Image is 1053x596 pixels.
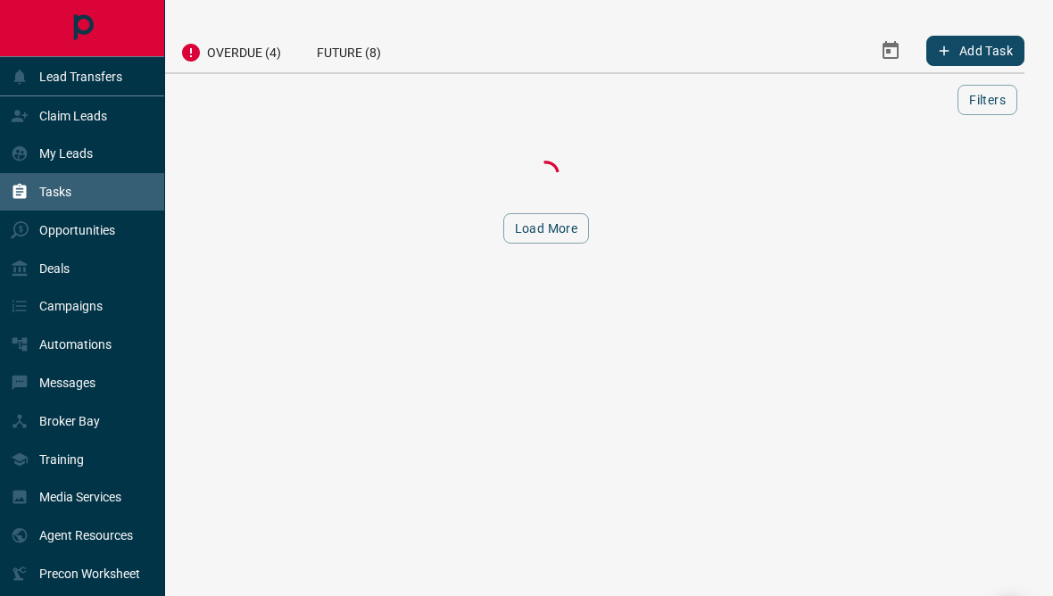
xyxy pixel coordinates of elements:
button: Load More [503,213,590,244]
button: Filters [958,85,1017,115]
div: Loading [457,156,635,192]
div: Overdue (4) [162,29,299,72]
div: Future (8) [299,29,399,72]
button: Select Date Range [869,29,912,72]
button: Add Task [926,36,1024,66]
